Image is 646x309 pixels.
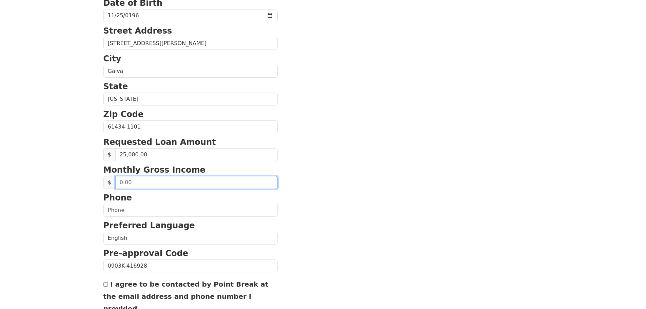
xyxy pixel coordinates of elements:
[103,221,195,230] strong: Preferred Language
[103,249,189,258] strong: Pre-approval Code
[103,65,278,78] input: City
[103,82,128,91] strong: State
[103,164,278,176] p: Monthly Gross Income
[103,120,278,133] input: Zip Code
[103,204,278,217] input: Phone
[115,148,278,161] input: 0.00
[103,148,116,161] span: $
[103,193,132,202] strong: Phone
[103,137,216,147] strong: Requested Loan Amount
[103,110,144,119] strong: Zip Code
[103,37,278,50] input: Street Address
[103,54,121,63] strong: City
[103,259,278,272] input: Pre-approval Code
[103,176,116,189] span: $
[115,176,278,189] input: 0.00
[103,26,172,36] strong: Street Address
